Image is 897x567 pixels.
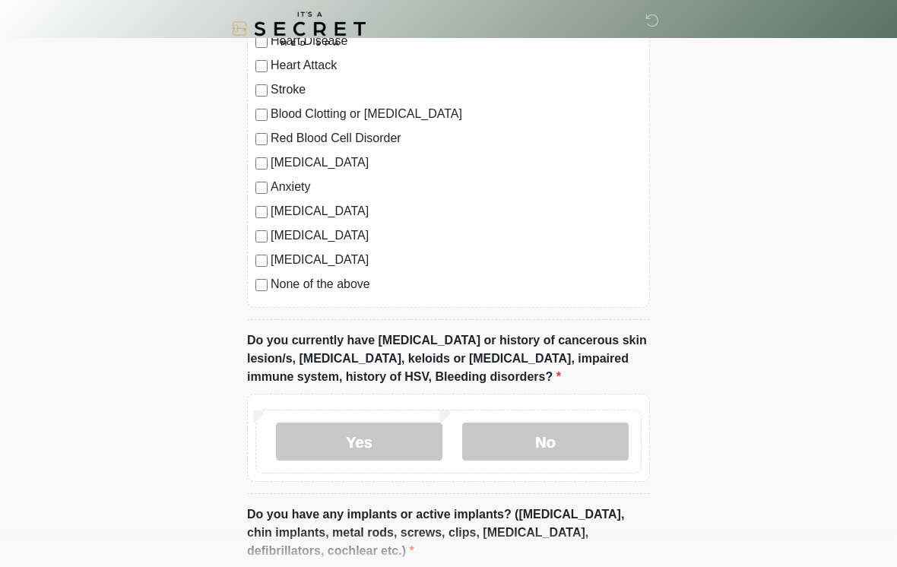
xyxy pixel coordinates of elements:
[271,202,642,220] label: [MEDICAL_DATA]
[271,226,642,245] label: [MEDICAL_DATA]
[247,331,650,386] label: Do you currently have [MEDICAL_DATA] or history of cancerous skin lesion/s, [MEDICAL_DATA], keloi...
[271,275,642,293] label: None of the above
[232,11,366,46] img: It's A Secret Med Spa Logo
[271,129,642,147] label: Red Blood Cell Disorder
[255,157,268,169] input: [MEDICAL_DATA]
[255,133,268,145] input: Red Blood Cell Disorder
[271,251,642,269] label: [MEDICAL_DATA]
[271,105,642,123] label: Blood Clotting or [MEDICAL_DATA]
[255,60,268,72] input: Heart Attack
[271,56,642,74] label: Heart Attack
[247,505,650,560] label: Do you have any implants or active implants? ([MEDICAL_DATA], chin implants, metal rods, screws, ...
[255,109,268,121] input: Blood Clotting or [MEDICAL_DATA]
[271,178,642,196] label: Anxiety
[255,206,268,218] input: [MEDICAL_DATA]
[255,255,268,267] input: [MEDICAL_DATA]
[255,182,268,194] input: Anxiety
[276,423,442,461] label: Yes
[271,154,642,172] label: [MEDICAL_DATA]
[462,423,629,461] label: No
[271,81,642,99] label: Stroke
[255,84,268,97] input: Stroke
[255,230,268,242] input: [MEDICAL_DATA]
[255,279,268,291] input: None of the above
